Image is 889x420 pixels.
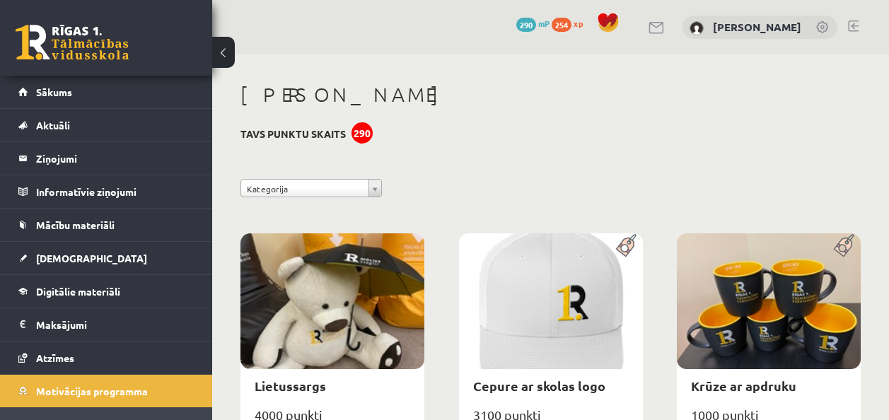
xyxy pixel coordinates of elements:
[18,109,194,141] a: Aktuāli
[36,119,70,132] span: Aktuāli
[552,18,590,29] a: 254 xp
[255,378,326,394] a: Lietussargs
[516,18,536,32] span: 290
[36,351,74,364] span: Atzīmes
[829,233,861,257] img: Populāra prece
[574,18,583,29] span: xp
[516,18,550,29] a: 290 mP
[36,252,147,264] span: [DEMOGRAPHIC_DATA]
[240,128,346,140] h3: Tavs punktu skaits
[18,342,194,374] a: Atzīmes
[18,175,194,208] a: Informatīvie ziņojumi
[18,375,194,407] a: Motivācijas programma
[351,122,373,144] div: 290
[36,285,120,298] span: Digitālie materiāli
[18,308,194,341] a: Maksājumi
[36,308,194,341] legend: Maksājumi
[552,18,571,32] span: 254
[611,233,643,257] img: Populāra prece
[36,218,115,231] span: Mācību materiāli
[18,209,194,241] a: Mācību materiāli
[538,18,550,29] span: mP
[18,142,194,175] a: Ziņojumi
[36,86,72,98] span: Sākums
[36,142,194,175] legend: Ziņojumi
[473,378,605,394] a: Cepure ar skolas logo
[18,242,194,274] a: [DEMOGRAPHIC_DATA]
[16,25,129,60] a: Rīgas 1. Tālmācības vidusskola
[247,180,363,198] span: Kategorija
[690,21,704,35] img: Dēlija Lavrova
[691,378,796,394] a: Krūze ar apdruku
[713,20,801,34] a: [PERSON_NAME]
[240,83,861,107] h1: [PERSON_NAME]
[36,175,194,208] legend: Informatīvie ziņojumi
[18,76,194,108] a: Sākums
[240,179,382,197] a: Kategorija
[18,275,194,308] a: Digitālie materiāli
[36,385,148,397] span: Motivācijas programma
